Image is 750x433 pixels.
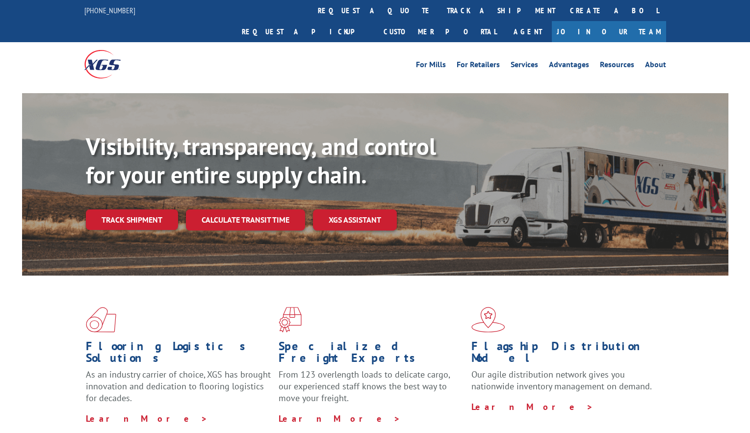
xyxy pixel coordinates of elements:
[416,61,446,72] a: For Mills
[84,5,135,15] a: [PHONE_NUMBER]
[86,131,436,190] b: Visibility, transparency, and control for your entire supply chain.
[471,369,652,392] span: Our agile distribution network gives you nationwide inventory management on demand.
[600,61,634,72] a: Resources
[457,61,500,72] a: For Retailers
[504,21,552,42] a: Agent
[471,401,594,412] a: Learn More >
[313,209,397,230] a: XGS ASSISTANT
[234,21,376,42] a: Request a pickup
[279,307,302,332] img: xgs-icon-focused-on-flooring-red
[186,209,305,230] a: Calculate transit time
[86,307,116,332] img: xgs-icon-total-supply-chain-intelligence-red
[645,61,666,72] a: About
[471,340,657,369] h1: Flagship Distribution Model
[549,61,589,72] a: Advantages
[86,340,271,369] h1: Flooring Logistics Solutions
[552,21,666,42] a: Join Our Team
[471,307,505,332] img: xgs-icon-flagship-distribution-model-red
[376,21,504,42] a: Customer Portal
[511,61,538,72] a: Services
[279,413,401,424] a: Learn More >
[279,369,464,412] p: From 123 overlength loads to delicate cargo, our experienced staff knows the best way to move you...
[86,209,178,230] a: Track shipment
[279,340,464,369] h1: Specialized Freight Experts
[86,413,208,424] a: Learn More >
[86,369,271,404] span: As an industry carrier of choice, XGS has brought innovation and dedication to flooring logistics...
